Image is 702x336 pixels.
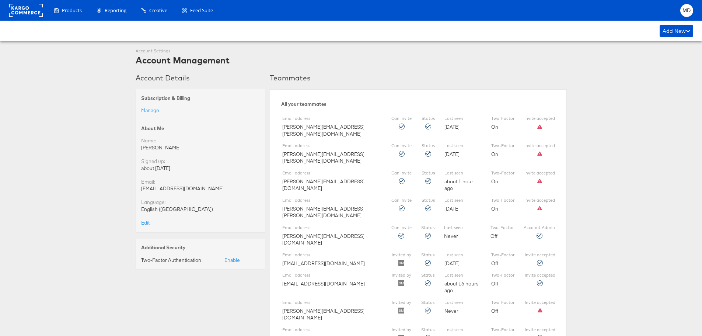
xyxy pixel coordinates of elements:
div: On [491,116,515,130]
img: svg+xml;base64,PHN2ZyB4bWxucz0iaHR0cDovL3d3dy53My5vcmcvMjAwMC9zdmciIHBvaW50ZXItZXZlbnRzPSJub25lIi... [398,308,404,314]
label: Two-Factor [491,116,515,122]
div: Never [444,300,481,314]
a: Manage [141,107,159,114]
div: [DATE] [444,116,481,130]
label: Two-Factor [491,327,515,333]
div: Subscription & Billing [141,95,259,102]
label: Invite accepted [524,116,555,122]
label: Invited by [392,327,411,333]
div: Two-Factor Authentication [141,257,205,264]
label: Last seen [444,327,481,333]
label: Invited by [392,252,411,258]
div: Account Settings [136,48,230,54]
label: Language: [141,199,165,206]
label: Status [421,327,434,333]
label: Status [422,116,435,122]
span: Products [62,7,82,14]
label: Two-Factor [491,198,515,204]
label: Two-Factor [491,170,515,176]
label: Can invite [391,225,412,231]
label: Last seen [444,198,481,204]
label: Two-Factor [491,252,515,258]
div: about [DATE] [141,165,259,172]
label: Status [422,143,435,149]
label: Invite accepted [524,170,555,176]
label: Email address [282,198,382,204]
div: [EMAIL_ADDRESS][DOMAIN_NAME] [282,252,382,267]
label: Email address [282,143,382,149]
label: Status [421,300,434,306]
div: [EMAIL_ADDRESS][DOMAIN_NAME] [282,273,382,287]
div: All your teammates [281,101,555,108]
label: Signed up: [141,158,165,165]
label: Status [421,225,434,231]
label: Can invite [391,198,412,204]
label: Last seen [444,300,481,306]
div: English ([GEOGRAPHIC_DATA]) [141,206,259,213]
label: Email address [282,327,382,333]
div: [DATE] [444,252,481,267]
label: Email address [282,273,382,278]
label: Two-Factor [491,143,515,149]
label: Email address [282,252,382,258]
div: [PERSON_NAME] [141,144,259,151]
a: Edit [141,219,150,226]
a: Enable [224,257,240,263]
label: Two-Factor [491,300,515,306]
label: Last seen [444,225,481,231]
label: Email address [282,116,382,122]
label: Two-Factor [491,273,515,278]
div: Never [444,225,481,239]
div: Off [491,252,515,267]
label: Invited by [392,300,411,306]
img: svg+xml;base64,PHN2ZyB4bWxucz0iaHR0cDovL3d3dy53My5vcmcvMjAwMC9zdmciIHBvaW50ZXItZXZlbnRzPSJub25lIi... [398,280,404,286]
div: about 1 hour ago [444,170,481,192]
label: Can invite [391,116,412,122]
label: Last seen [444,273,481,278]
label: Invite accepted [525,252,555,258]
span: Reporting [105,7,126,14]
label: Account Admin [524,225,555,231]
label: Invite accepted [525,327,555,333]
div: On [491,170,515,185]
label: Last seen [444,170,481,176]
label: Invite accepted [524,198,555,204]
label: Invited by [392,273,411,278]
h3: Teammates [270,73,567,82]
div: [EMAIL_ADDRESS][DOMAIN_NAME] [141,185,259,192]
label: Email address [282,300,382,306]
label: Name: [141,137,156,144]
div: [DATE] [444,143,481,157]
div: On [491,143,515,157]
label: Status [421,273,434,278]
label: Email: [141,179,155,186]
label: Status [421,252,434,258]
label: Status [422,198,435,204]
div: [PERSON_NAME][EMAIL_ADDRESS][PERSON_NAME][DOMAIN_NAME] [282,198,382,219]
label: Last seen [444,143,481,149]
div: Add New [660,25,693,37]
div: Off [491,300,515,314]
div: [PERSON_NAME][EMAIL_ADDRESS][DOMAIN_NAME] [282,170,382,192]
label: Invite accepted [525,273,555,278]
div: About Me [141,125,259,132]
div: [PERSON_NAME][EMAIL_ADDRESS][PERSON_NAME][DOMAIN_NAME] [282,143,382,164]
span: MD [682,8,691,13]
div: [PERSON_NAME][EMAIL_ADDRESS][DOMAIN_NAME] [282,225,382,246]
div: about 16 hours ago [444,273,481,294]
div: [PERSON_NAME][EMAIL_ADDRESS][PERSON_NAME][DOMAIN_NAME] [282,116,382,137]
div: On [491,198,515,212]
label: Last seen [444,116,481,122]
div: [PERSON_NAME][EMAIL_ADDRESS][DOMAIN_NAME] [282,300,382,321]
label: Status [422,170,435,176]
label: Invite accepted [524,143,555,149]
label: Last seen [444,252,481,258]
label: Two-Factor [490,225,514,231]
div: Additional Security [141,244,259,251]
img: svg+xml;base64,PHN2ZyB4bWxucz0iaHR0cDovL3d3dy53My5vcmcvMjAwMC9zdmciIHBvaW50ZXItZXZlbnRzPSJub25lIi... [398,260,404,266]
span: Creative [149,7,167,14]
h3: Account Details [136,73,265,82]
div: Off [491,273,515,287]
div: Off [490,225,514,239]
span: Feed Suite [190,7,213,14]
